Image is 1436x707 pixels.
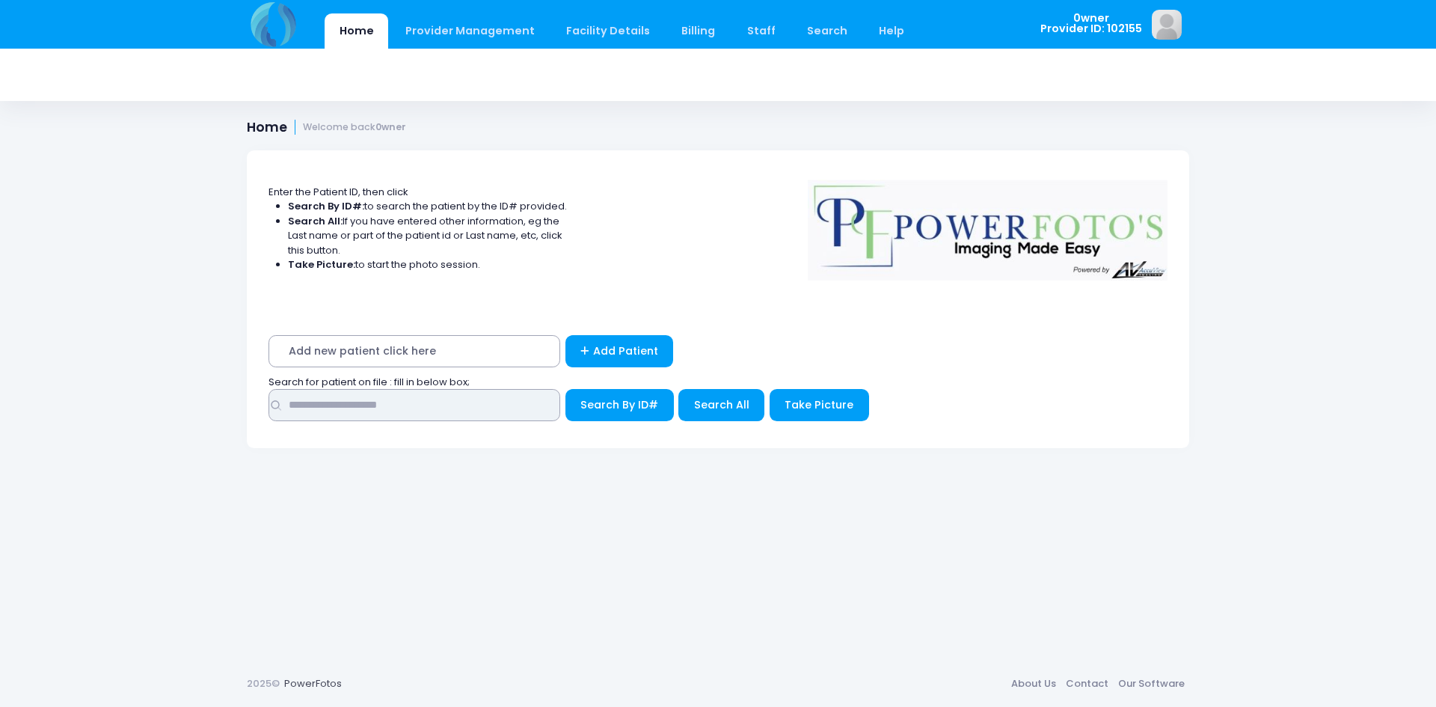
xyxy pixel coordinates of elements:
[247,676,280,691] span: 2025©
[288,214,568,258] li: If you have entered other information, eg the Last name or part of the patient id or Last name, e...
[785,397,853,412] span: Take Picture
[303,122,406,133] small: Welcome back
[565,389,674,421] button: Search By ID#
[269,335,560,367] span: Add new patient click here
[269,185,408,199] span: Enter the Patient ID, then click
[552,13,665,49] a: Facility Details
[667,13,730,49] a: Billing
[288,199,568,214] li: to search the patient by the ID# provided.
[288,257,568,272] li: to start the photo session.
[1113,670,1189,697] a: Our Software
[694,397,749,412] span: Search All
[284,676,342,691] a: PowerFotos
[288,214,343,228] strong: Search All:
[1006,670,1061,697] a: About Us
[792,13,862,49] a: Search
[770,389,869,421] button: Take Picture
[678,389,764,421] button: Search All
[565,335,674,367] a: Add Patient
[390,13,549,49] a: Provider Management
[732,13,790,49] a: Staff
[1040,13,1142,34] span: 0wner Provider ID: 102155
[1152,10,1182,40] img: image
[801,170,1175,281] img: Logo
[865,13,919,49] a: Help
[288,257,355,272] strong: Take Picture:
[375,120,406,133] strong: 0wner
[580,397,658,412] span: Search By ID#
[1061,670,1113,697] a: Contact
[325,13,388,49] a: Home
[269,375,470,389] span: Search for patient on file : fill in below box;
[288,199,364,213] strong: Search By ID#:
[247,120,406,135] h1: Home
